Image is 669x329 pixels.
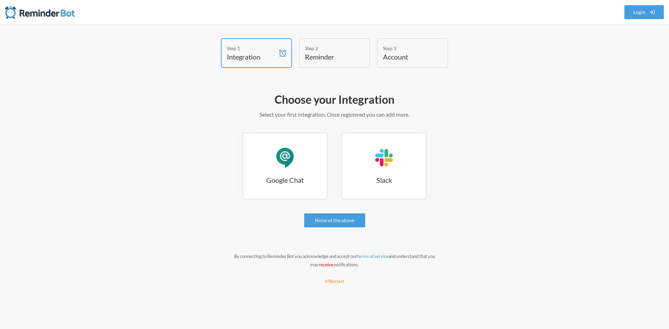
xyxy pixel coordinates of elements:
[305,45,354,52] div: Step 2
[325,279,344,284] small: Restart
[132,110,537,119] p: Select your first integration. Once registered you can add more.
[383,45,432,52] div: Step 3
[234,253,435,268] small: By connecting to Reminder Bot you acknowledge and accept our and understand that you may notifica...
[227,52,276,62] h4: Integration
[5,5,75,19] img: Reminder Bot
[624,5,664,19] a: Login
[304,213,365,227] a: None of the above
[305,52,354,62] h4: Reminder
[227,45,276,52] div: Step 1
[342,175,426,185] h3: Slack
[243,175,327,185] h3: Google Chat
[318,261,334,268] em: receive
[357,253,389,259] a: terms of service
[132,92,537,107] h2: Choose your Integration
[383,52,432,62] h4: Account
